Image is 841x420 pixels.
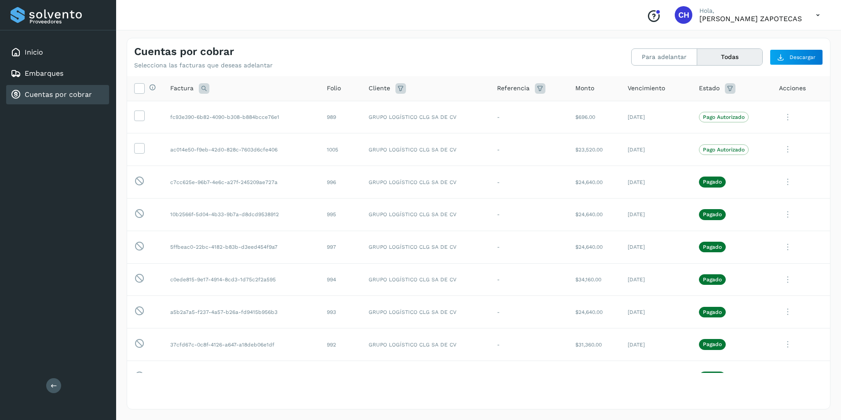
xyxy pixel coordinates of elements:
span: Factura [170,84,194,93]
button: Para adelantar [632,49,697,65]
td: GRUPO LOGÍSTICO CLG SA DE CV [362,198,490,231]
td: GRUPO LOGÍSTICO CLG SA DE CV [362,263,490,296]
td: 996 [320,166,362,199]
td: GRUPO LOGÍSTICO CLG SA DE CV [362,328,490,361]
p: Pagado [703,309,722,315]
button: Todas [697,49,762,65]
td: $34,160.00 [568,263,620,296]
p: Selecciona las facturas que deseas adelantar [134,62,273,69]
p: Pago Autorizado [703,114,745,120]
td: $24,640.00 [568,231,620,263]
td: $31,360.00 [568,328,620,361]
div: Inicio [6,43,109,62]
div: Embarques [6,64,109,83]
td: [DATE] [621,133,692,166]
td: [DATE] [621,166,692,199]
td: - [490,231,569,263]
td: 995 [320,198,362,231]
td: - [490,296,569,328]
td: $23,520.00 [568,133,620,166]
td: GRUPO LOGÍSTICO CLG SA DE CV [362,133,490,166]
td: GRUPO LOGÍSTICO CLG SA DE CV [362,231,490,263]
td: [DATE] [621,198,692,231]
h4: Cuentas por cobrar [134,45,234,58]
p: Pagado [703,276,722,283]
td: - [490,361,569,393]
p: Proveedores [29,18,106,25]
td: [DATE] [621,231,692,263]
a: Inicio [25,48,43,56]
div: Cuentas por cobrar [6,85,109,104]
td: ac014e50-f9eb-42d0-828c-7603d6cfe406 [163,133,320,166]
p: Pagado [703,179,722,185]
td: - [490,166,569,199]
td: 10b2566f-5d04-4b33-9b7a-d8dcd9538912 [163,198,320,231]
span: Folio [327,84,341,93]
span: Monto [575,84,594,93]
td: GRUPO LOGÍSTICO CLG SA DE CV [362,296,490,328]
td: $24,640.00 [568,296,620,328]
td: [DATE] [621,296,692,328]
span: Estado [699,84,720,93]
td: [DATE] [621,263,692,296]
span: Vencimiento [628,84,665,93]
button: Descargar [770,49,823,65]
p: Pagado [703,211,722,217]
td: 993 [320,296,362,328]
p: Hola, [699,7,802,15]
p: Pagado [703,244,722,250]
td: 994 [320,263,362,296]
td: GRUPO LOGÍSTICO CLG SA DE CV [362,361,490,393]
td: - [490,328,569,361]
td: 991 [320,361,362,393]
td: c7cc625e-96b7-4e6c-a27f-245209ae727a [163,166,320,199]
td: - [490,133,569,166]
a: Cuentas por cobrar [25,90,92,99]
span: Cliente [369,84,390,93]
td: c0ede815-9e17-4914-8cd3-1d75c2f2a595 [163,263,320,296]
td: GRUPO LOGÍSTICO CLG SA DE CV [362,101,490,133]
td: [DATE] [621,328,692,361]
p: Pago Autorizado [703,147,745,153]
td: d96b2a7b-66e8-46db-9a7b-4b4e7ecf848f [163,361,320,393]
p: Pagado [703,341,722,347]
td: a5b2a7a5-f237-4a57-b26a-fd9415b956b3 [163,296,320,328]
td: - [490,101,569,133]
td: 37cfd67c-0c8f-4126-a647-a18deb06e1df [163,328,320,361]
td: fc93e390-6b82-4090-b308-b884bcce76e1 [163,101,320,133]
td: GRUPO LOGÍSTICO CLG SA DE CV [362,166,490,199]
td: - [490,263,569,296]
p: CELSO HUITZIL ZAPOTECAS [699,15,802,23]
td: 1005 [320,133,362,166]
td: [DATE] [621,101,692,133]
span: Referencia [497,84,530,93]
td: 989 [320,101,362,133]
td: - [490,198,569,231]
td: 997 [320,231,362,263]
td: 992 [320,328,362,361]
a: Embarques [25,69,63,77]
td: $24,640.00 [568,198,620,231]
td: [DATE] [621,361,692,393]
td: $696.00 [568,101,620,133]
span: Acciones [779,84,806,93]
td: 5ffbeac0-22bc-4182-b83b-d3eed454f9a7 [163,231,320,263]
span: Descargar [790,53,815,61]
td: $31,360.00 [568,361,620,393]
td: $24,640.00 [568,166,620,199]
